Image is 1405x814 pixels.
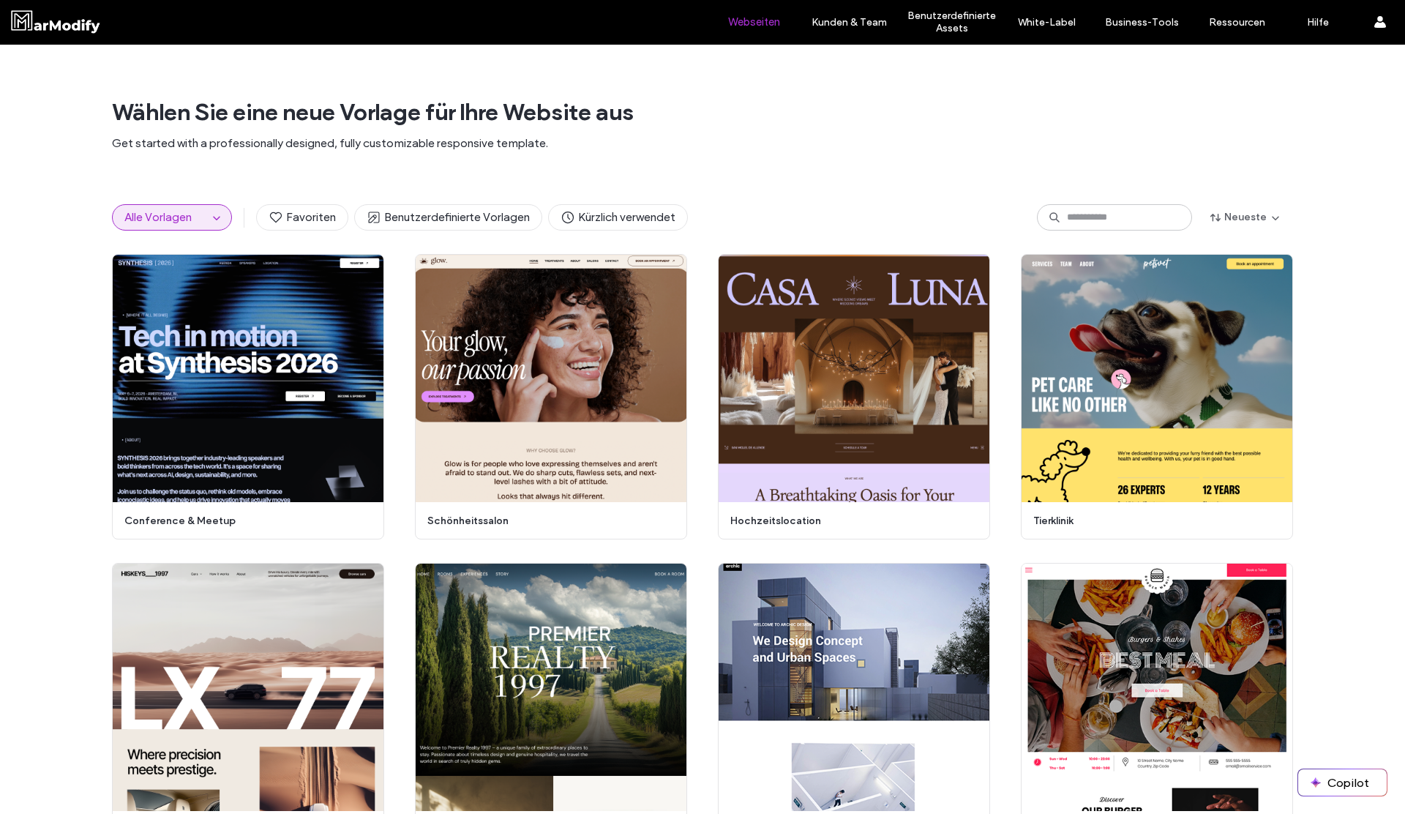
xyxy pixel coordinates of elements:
span: conference & meetup [124,514,363,529]
button: Kürzlich verwendet [548,204,688,231]
span: Favoriten [269,209,336,225]
label: Webseiten [728,15,780,29]
label: Kunden & Team [812,16,887,29]
span: Hilfe [33,10,64,23]
label: Business-Tools [1105,16,1179,29]
span: schönheitssalon [427,514,666,529]
button: Benutzerdefinierte Vorlagen [354,204,542,231]
span: hochzeitslocation [730,514,969,529]
label: Benutzerdefinierte Assets [901,10,1003,34]
label: Hilfe [1307,16,1329,29]
span: Get started with a professionally designed, fully customizable responsive template. [112,135,1293,152]
span: tierklinik [1033,514,1272,529]
button: Alle Vorlagen [113,205,208,230]
span: Wählen Sie eine neue Vorlage für Ihre Website aus [112,97,1293,127]
label: Ressourcen [1209,16,1265,29]
span: Kürzlich verwendet [561,209,675,225]
button: Copilot [1298,769,1387,796]
button: Favoriten [256,204,348,231]
label: White-Label [1018,16,1076,29]
button: Neueste [1198,206,1293,229]
span: Benutzerdefinierte Vorlagen [367,209,530,225]
span: Alle Vorlagen [124,210,192,224]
